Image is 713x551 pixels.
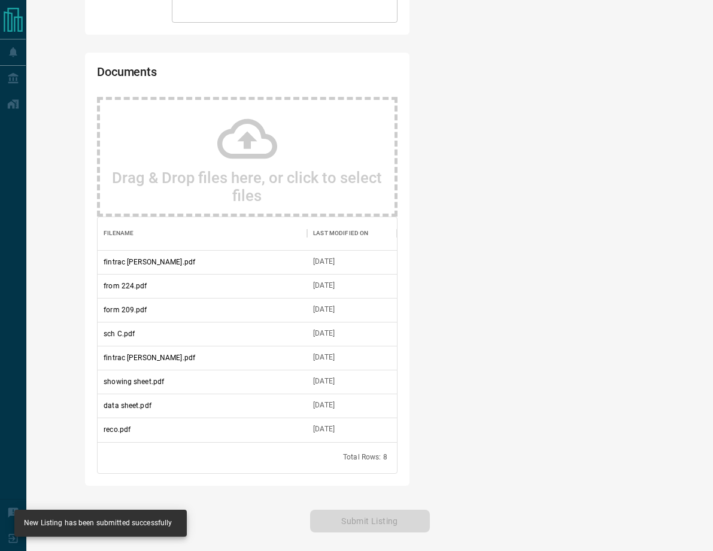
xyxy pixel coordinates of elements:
div: Drag & Drop files here, or click to select files [97,97,398,217]
h2: Documents [97,65,277,85]
div: New Listing has been submitted successfully [24,513,172,533]
div: Total Rows: 8 [343,452,387,462]
div: Last Modified On [313,217,368,250]
div: Filename [98,217,307,250]
h2: Drag & Drop files here, or click to select files [112,169,383,205]
div: Sep 13, 2025 [313,257,335,267]
div: Last Modified On [307,217,397,250]
div: Sep 13, 2025 [313,305,335,315]
div: Sep 13, 2025 [313,352,335,363]
p: fintrac [PERSON_NAME].pdf [104,352,195,363]
p: showing sheet.pdf [104,376,164,387]
p: data sheet.pdf [104,400,151,411]
div: Sep 13, 2025 [313,376,335,386]
p: fintrac [PERSON_NAME].pdf [104,257,195,267]
div: Sep 13, 2025 [313,400,335,410]
div: Sep 13, 2025 [313,281,335,291]
p: reco.pdf [104,424,131,435]
div: Filename [104,217,134,250]
p: sch C.pdf [104,328,135,339]
div: Sep 13, 2025 [313,424,335,434]
div: Sep 13, 2025 [313,328,335,339]
p: from 224.pdf [104,281,147,291]
p: form 209.pdf [104,305,147,315]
